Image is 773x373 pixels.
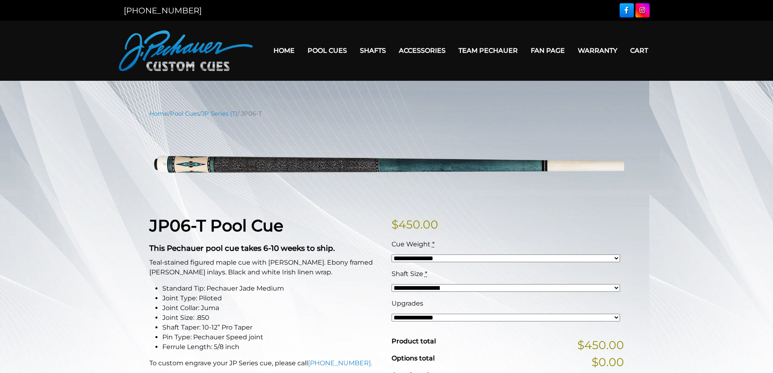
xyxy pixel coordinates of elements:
a: Pool Cues [301,40,353,61]
span: Product total [392,337,436,345]
a: Home [267,40,301,61]
p: Teal-stained figured maple cue with [PERSON_NAME]. Ebony framed [PERSON_NAME] inlays. Black and w... [149,258,382,277]
strong: JP06-T Pool Cue [149,216,283,235]
li: Joint Collar: Juma [162,303,382,313]
span: Cue Weight [392,240,431,248]
span: Options total [392,354,435,362]
li: Ferrule Length: 5/8 inch [162,342,382,352]
a: Home [149,110,168,117]
span: Upgrades [392,300,423,307]
a: [PHONE_NUMBER]. [308,359,372,367]
span: Shaft Size [392,270,423,278]
li: Joint Type: Piloted [162,293,382,303]
img: jp06-T.png [149,124,624,203]
a: Warranty [571,40,624,61]
a: Shafts [353,40,392,61]
span: $ [392,218,398,231]
bdi: 450.00 [392,218,438,231]
span: $450.00 [577,336,624,354]
strong: This Pechauer pool cue takes 6-10 weeks to ship. [149,244,335,253]
abbr: required [425,270,427,278]
a: Cart [624,40,655,61]
li: Pin Type: Pechauer Speed joint [162,332,382,342]
nav: Breadcrumb [149,109,624,118]
li: Joint Size: .850 [162,313,382,323]
li: Standard Tip: Pechauer Jade Medium [162,284,382,293]
a: Accessories [392,40,452,61]
a: Fan Page [524,40,571,61]
span: $0.00 [592,354,624,371]
p: To custom engrave your JP Series cue, please call [149,358,382,368]
a: Team Pechauer [452,40,524,61]
a: [PHONE_NUMBER] [124,6,202,15]
a: JP Series (T) [202,110,237,117]
abbr: required [432,240,435,248]
img: Pechauer Custom Cues [119,30,253,71]
li: Shaft Taper: 10-12” Pro Taper [162,323,382,332]
a: Pool Cues [170,110,200,117]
